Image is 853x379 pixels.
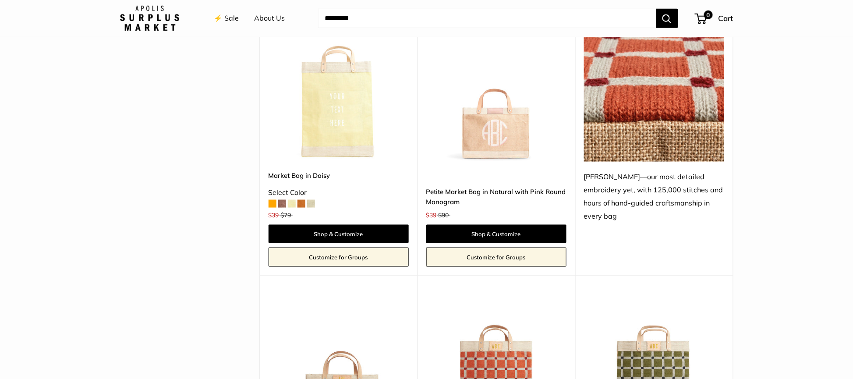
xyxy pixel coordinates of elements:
input: Search... [318,9,656,28]
a: Market Bag in DaisyMarket Bag in Daisy [269,21,409,162]
img: Chenille—our most detailed embroidery yet, with 125,000 stitches and hours of hand-guided craftsm... [584,21,724,162]
a: description_Make it yours with monogram.Petite Market Bag in Natural with Pink Round Monogram [426,21,566,162]
a: Customize for Groups [426,248,566,267]
a: 0 Cart [696,11,733,25]
a: Market Bag in Daisy [269,170,409,181]
div: Select Color [269,186,409,199]
a: Shop & Customize [269,225,409,243]
img: Market Bag in Daisy [269,21,409,162]
a: Petite Market Bag in Natural with Pink Round Monogram [426,187,566,207]
a: Customize for Groups [269,248,409,267]
span: Cart [719,14,733,23]
span: $79 [281,211,291,219]
span: 0 [704,11,712,19]
span: $90 [439,211,449,219]
span: $39 [426,211,437,219]
a: ⚡️ Sale [214,12,239,25]
a: About Us [255,12,285,25]
div: [PERSON_NAME]—our most detailed embroidery yet, with 125,000 stitches and hours of hand-guided cr... [584,170,724,223]
button: Search [656,9,678,28]
img: description_Make it yours with monogram. [426,21,566,162]
span: $39 [269,211,279,219]
img: Apolis: Surplus Market [120,6,179,31]
a: Shop & Customize [426,225,566,243]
